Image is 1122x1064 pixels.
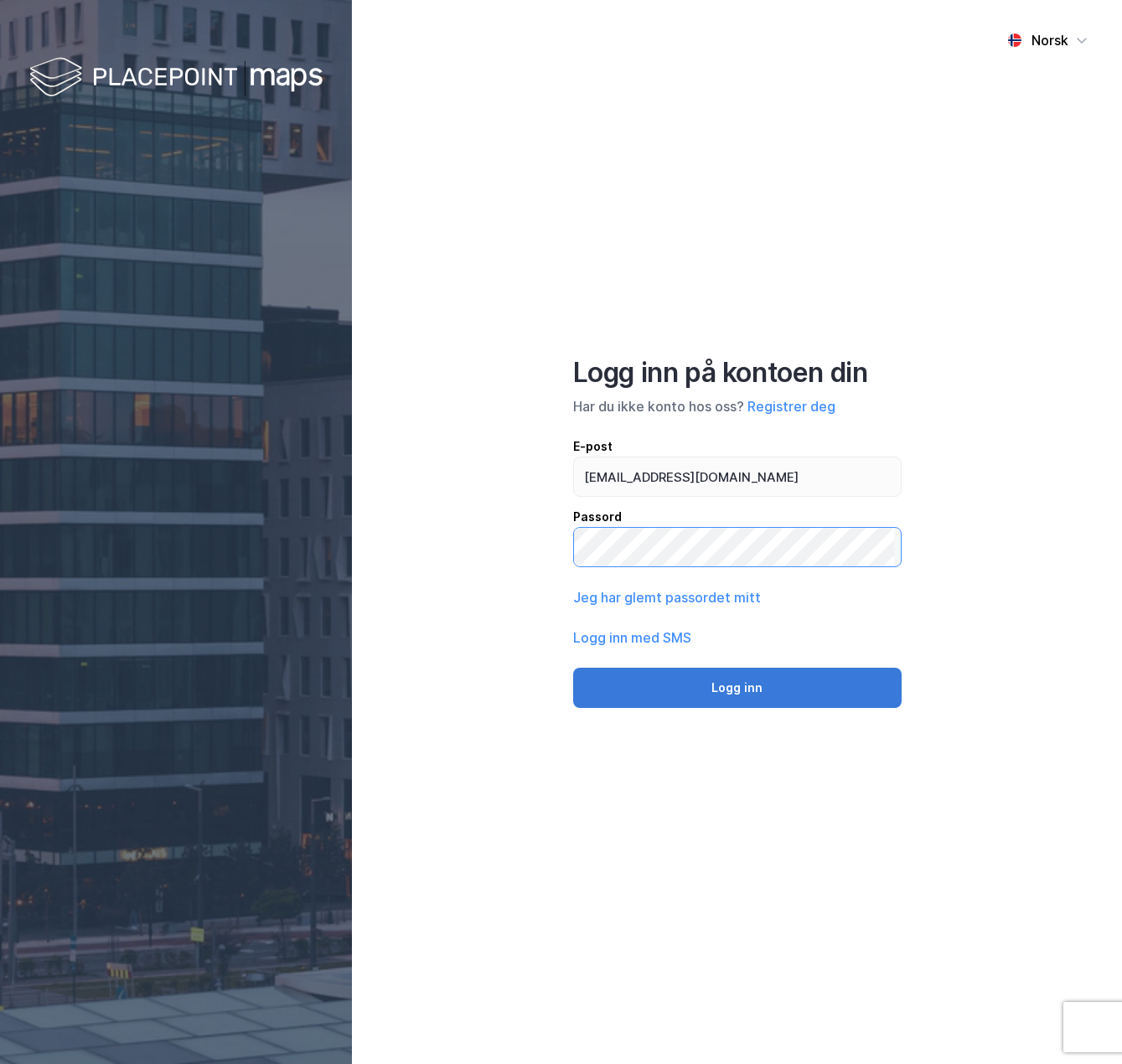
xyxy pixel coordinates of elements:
[1038,984,1122,1064] iframe: Chat Widget
[573,668,902,708] button: Logg inn
[1032,30,1068,50] div: Norsk
[573,396,902,416] div: Har du ikke konto hos oss?
[573,356,902,390] div: Logg inn på kontoen din
[573,628,691,648] button: Logg inn med SMS
[573,587,761,607] button: Jeg har glemt passordet mitt
[747,396,835,416] button: Registrer deg
[29,54,323,103] img: logo-white.f07954bde2210d2a523dddb988cd2aa7.svg
[573,507,902,527] div: Passord
[573,436,902,457] div: E-post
